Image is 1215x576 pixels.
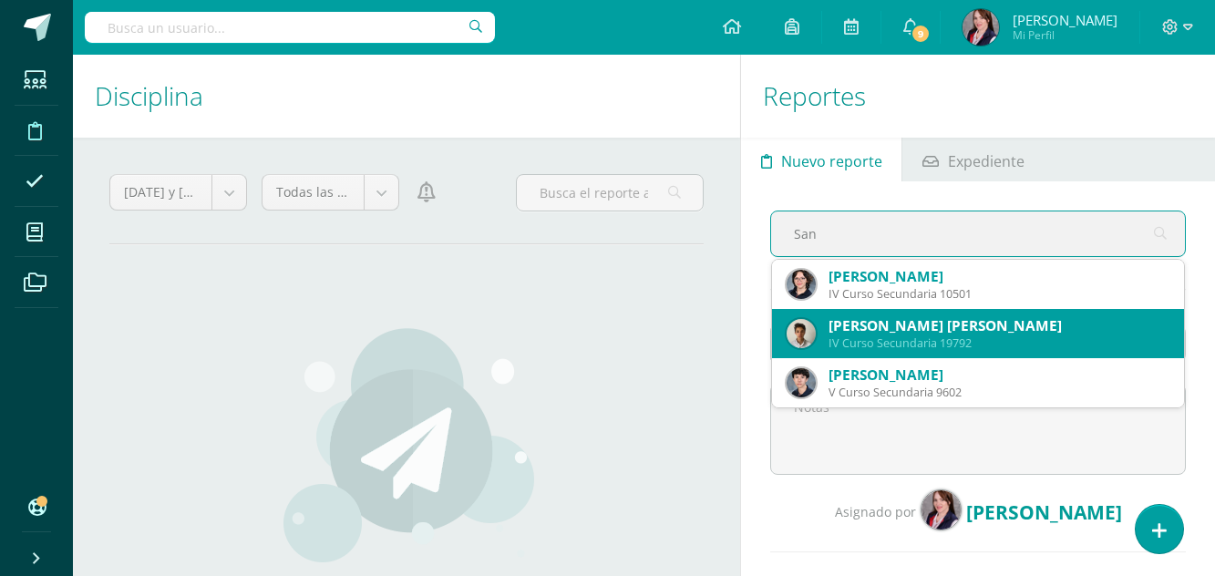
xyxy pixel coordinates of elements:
[278,326,536,563] img: activities.png
[110,175,246,210] a: [DATE] y [DATE]
[911,24,931,44] span: 9
[948,139,1025,183] span: Expediente
[787,368,816,397] img: 88a6d2d160f7c6a2920610e8a7b4ca31.png
[829,385,1169,400] div: V Curso Secundaria 9602
[829,316,1169,335] div: [PERSON_NAME] [PERSON_NAME]
[1013,27,1117,43] span: Mi Perfil
[966,499,1122,525] span: [PERSON_NAME]
[517,175,704,211] input: Busca el reporte aquí
[763,55,1193,138] h1: Reportes
[921,489,962,530] img: 256fac8282a297643e415d3697adb7c8.png
[829,286,1169,302] div: IV Curso Secundaria 10501
[787,319,816,348] img: 2d536b59fbc79e07f1fd6946bb7b5d61.png
[829,335,1169,351] div: IV Curso Secundaria 19792
[771,211,1185,256] input: Busca un estudiante aquí...
[1013,11,1117,29] span: [PERSON_NAME]
[741,138,901,181] a: Nuevo reporte
[835,503,916,520] span: Asignado por
[829,267,1169,286] div: [PERSON_NAME]
[124,175,198,210] span: [DATE] y [DATE]
[902,138,1044,181] a: Expediente
[781,139,882,183] span: Nuevo reporte
[263,175,398,210] a: Todas las categorías
[787,270,816,299] img: 8d13715c9ddf608dc06e65ce0bcc374e.png
[829,365,1169,385] div: [PERSON_NAME]
[963,9,999,46] img: 256fac8282a297643e415d3697adb7c8.png
[85,12,495,43] input: Busca un usuario...
[95,55,718,138] h1: Disciplina
[276,175,350,210] span: Todas las categorías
